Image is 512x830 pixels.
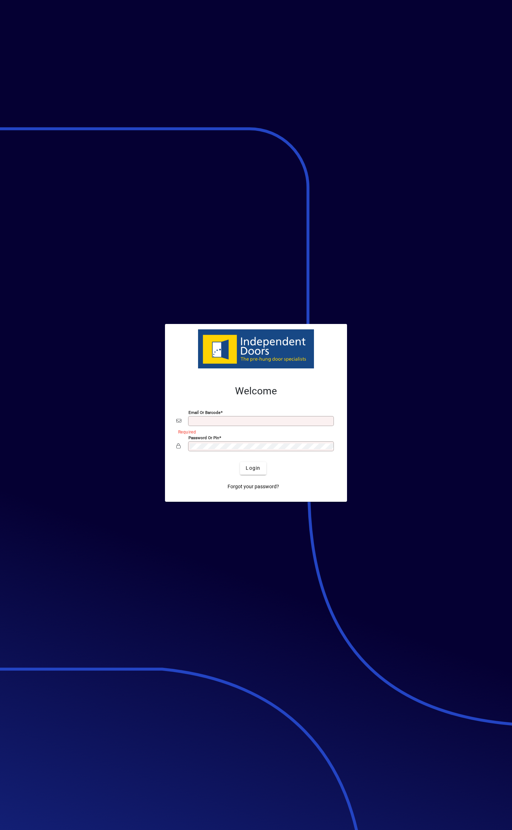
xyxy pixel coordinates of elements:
[228,483,279,490] span: Forgot your password?
[178,428,330,435] mat-error: Required
[188,410,220,415] mat-label: Email or Barcode
[188,435,219,440] mat-label: Password or Pin
[246,464,260,472] span: Login
[240,462,266,475] button: Login
[225,480,282,493] a: Forgot your password?
[176,385,336,397] h2: Welcome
